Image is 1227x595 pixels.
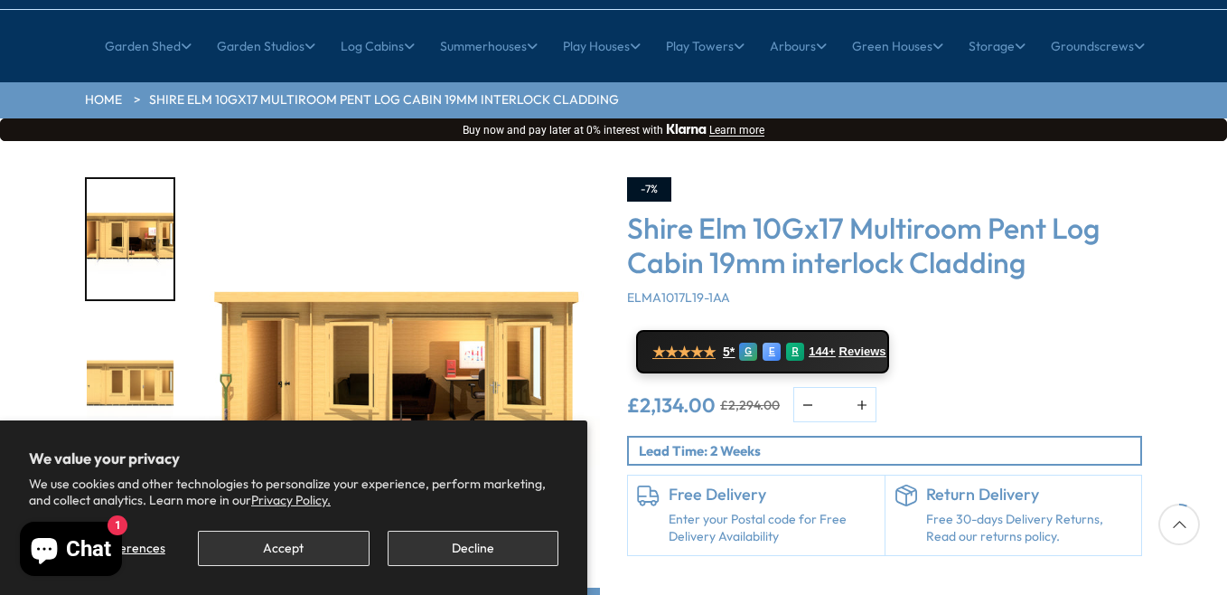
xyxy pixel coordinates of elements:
div: E [763,343,781,361]
span: ★★★★★ [652,344,716,361]
a: Storage [969,24,1026,69]
p: We use cookies and other technologies to personalize your experience, perform marketing, and coll... [29,476,558,508]
inbox-online-store-chat: Shopify online store chat [14,522,127,581]
a: ★★★★★ 5* G E R 144+ Reviews [636,330,889,373]
a: Groundscrews [1051,24,1145,69]
p: Free 30-days Delivery Returns, Read our returns policy. [926,511,1133,546]
a: Arbours [770,24,827,69]
a: Play Towers [666,24,745,69]
div: 2 / 10 [85,319,175,443]
a: Enter your Postal code for Free Delivery Availability [669,511,876,546]
p: Lead Time: 2 Weeks [639,441,1140,460]
ins: £2,134.00 [627,395,716,415]
button: Accept [198,531,369,566]
span: 144+ [809,345,835,359]
a: Summerhouses [440,24,538,69]
a: Green Houses [852,24,943,69]
a: Play Houses [563,24,641,69]
a: Privacy Policy. [251,492,331,508]
button: Decline [388,531,558,566]
div: 1 / 10 [85,177,175,301]
h6: Return Delivery [926,485,1133,505]
span: ELMA1017L19-1AA [627,289,730,306]
h2: We value your privacy [29,449,558,467]
img: Shire Elm 10Gx17 Multiroom Pent Log Cabin 19mm interlock Cladding - Best Shed [193,177,600,584]
img: Elm2990x50909_9x16_8000LIFESTYLE_ebb03b52-3ad0-433a-96f0-8190fa0c79cb_200x200.jpg [87,179,173,299]
a: Shire Elm 10Gx17 Multiroom Pent Log Cabin 19mm interlock Cladding [149,91,619,109]
div: R [786,343,804,361]
a: Log Cabins [341,24,415,69]
img: Elm2990x50909_9x16_8000_578f2222-942b-4b45-bcfa-3677885ef887_200x200.jpg [87,321,173,441]
a: Garden Shed [105,24,192,69]
h3: Shire Elm 10Gx17 Multiroom Pent Log Cabin 19mm interlock Cladding [627,211,1142,280]
div: -7% [627,177,671,202]
a: HOME [85,91,122,109]
del: £2,294.00 [720,399,780,411]
h6: Free Delivery [669,485,876,505]
span: Reviews [839,345,886,359]
a: Garden Studios [217,24,315,69]
div: G [739,343,757,361]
